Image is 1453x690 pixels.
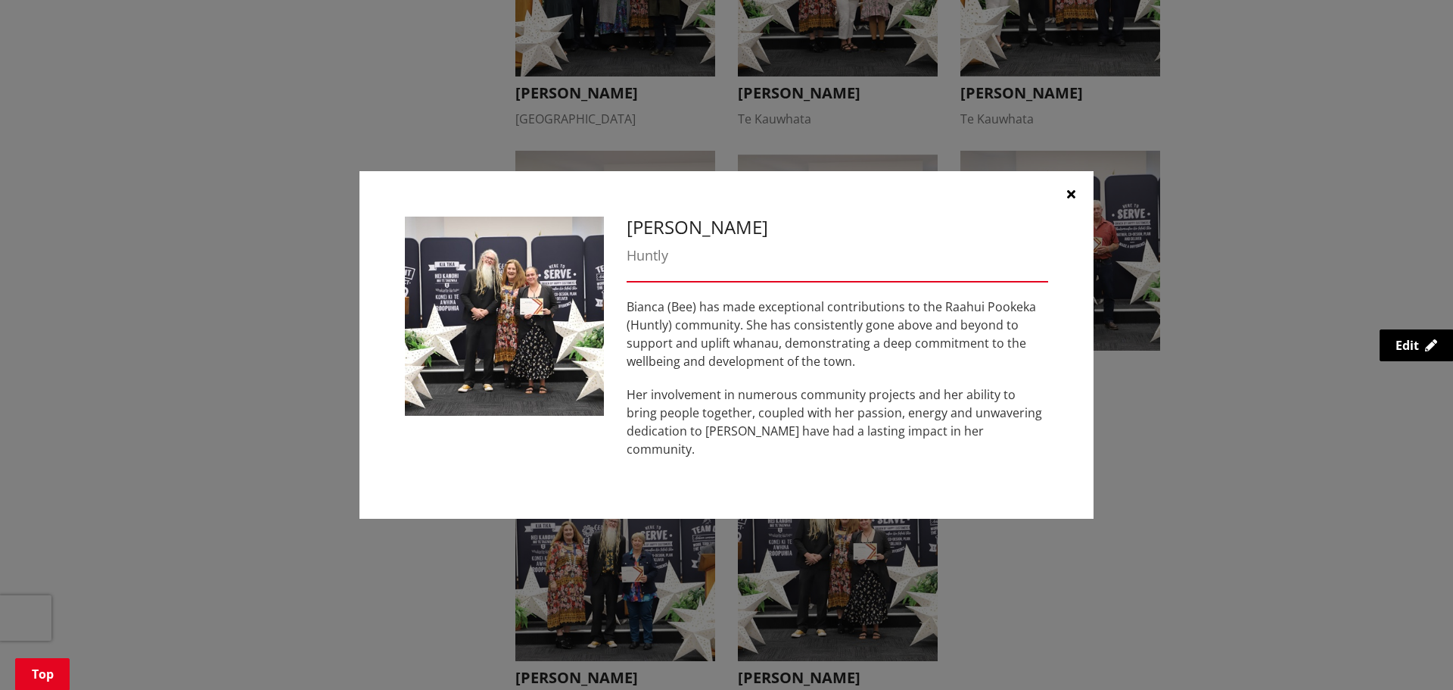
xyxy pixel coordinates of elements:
[627,217,1048,239] h3: [PERSON_NAME]
[1383,626,1438,681] iframe: Messenger Launcher
[1395,337,1419,354] span: Edit
[15,658,70,690] a: Top
[627,386,1048,458] p: Her involvement in numerous community projects and her ability to bring people together, coupled ...
[1380,329,1453,361] a: Edit
[627,298,1048,370] p: Bianca (Bee) has made exceptional contributions to the Raahui Pookeka (Huntly) community. She has...
[627,245,1048,266] div: Huntly
[405,217,604,416] img: Bianca Peri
